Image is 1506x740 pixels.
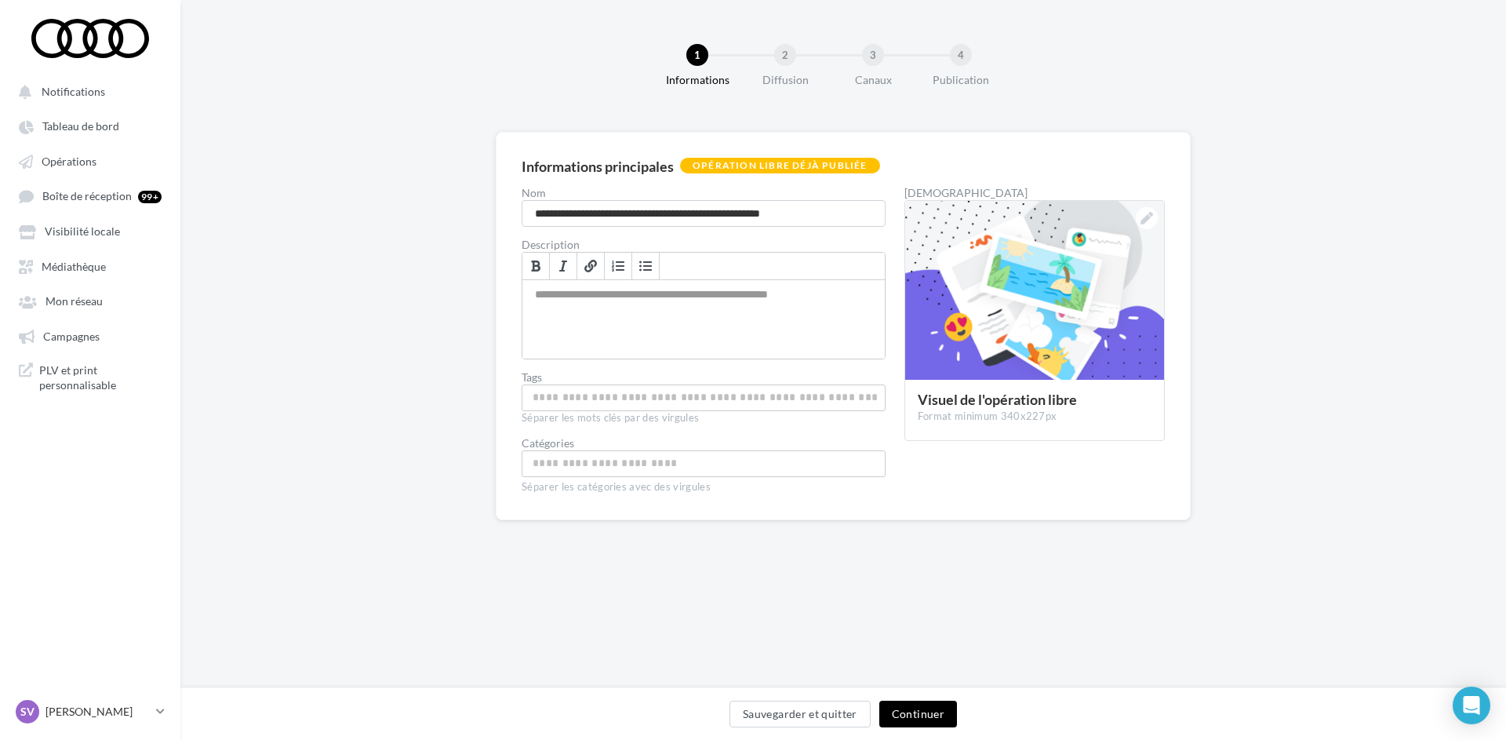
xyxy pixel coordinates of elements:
span: Campagnes [43,330,100,343]
div: Permet de préciser les enjeux de la campagne à vos affiliés [522,280,885,359]
div: Catégories [522,438,886,449]
div: Diffusion [735,72,835,88]
div: Informations [647,72,748,88]
label: Nom [522,188,886,199]
div: 2 [774,44,796,66]
a: Visibilité locale [9,217,171,245]
a: Opérations [9,147,171,175]
div: Canaux [823,72,923,88]
button: Notifications [9,77,165,105]
a: Mon réseau [9,286,171,315]
a: Insérer/Supprimer une liste à puces [632,253,660,279]
span: Médiathèque [42,260,106,273]
div: Visuel de l'opération libre [918,392,1151,406]
div: Publication [911,72,1011,88]
div: 1 [686,44,708,66]
button: Sauvegarder et quitter [729,701,871,727]
div: Open Intercom Messenger [1453,687,1490,724]
p: [PERSON_NAME] [45,704,150,720]
span: Tableau de bord [42,120,119,133]
a: Italique (Ctrl+I) [550,253,577,279]
div: 3 [862,44,884,66]
a: Boîte de réception 99+ [9,181,171,210]
span: Visibilité locale [45,225,120,239]
a: Lien [577,253,605,279]
div: 4 [950,44,972,66]
span: PLV et print personnalisable [39,363,162,393]
div: Format minimum 340x227px [918,410,1151,424]
div: Séparer les catégories avec des virgules [522,477,886,494]
div: Informations principales [522,159,674,173]
label: Tags [522,372,886,383]
div: Opération libre déjà publiée [680,158,880,173]
div: [DEMOGRAPHIC_DATA] [904,188,1165,199]
a: Tableau de bord [9,111,171,140]
a: Insérer/Supprimer une liste numérotée [605,253,632,279]
span: Notifications [42,85,105,98]
div: Permet aux affiliés de trouver l'opération libre plus facilement [522,385,886,411]
a: SV [PERSON_NAME] [13,697,168,727]
input: Choisissez une catégorie [526,454,882,472]
a: Campagnes [9,322,171,350]
span: Boîte de réception [42,190,132,203]
a: Médiathèque [9,252,171,280]
span: Mon réseau [45,295,103,308]
div: Séparer les mots clés par des virgules [522,411,886,425]
a: Gras (Ctrl+B) [522,253,550,279]
button: Continuer [879,701,957,727]
label: Description [522,239,886,250]
a: PLV et print personnalisable [9,356,171,399]
span: Opérations [42,155,96,168]
input: Permet aux affiliés de trouver l'opération libre plus facilement [526,388,882,406]
span: SV [20,704,35,720]
div: 99+ [138,191,162,203]
div: Choisissez une catégorie [522,450,886,477]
